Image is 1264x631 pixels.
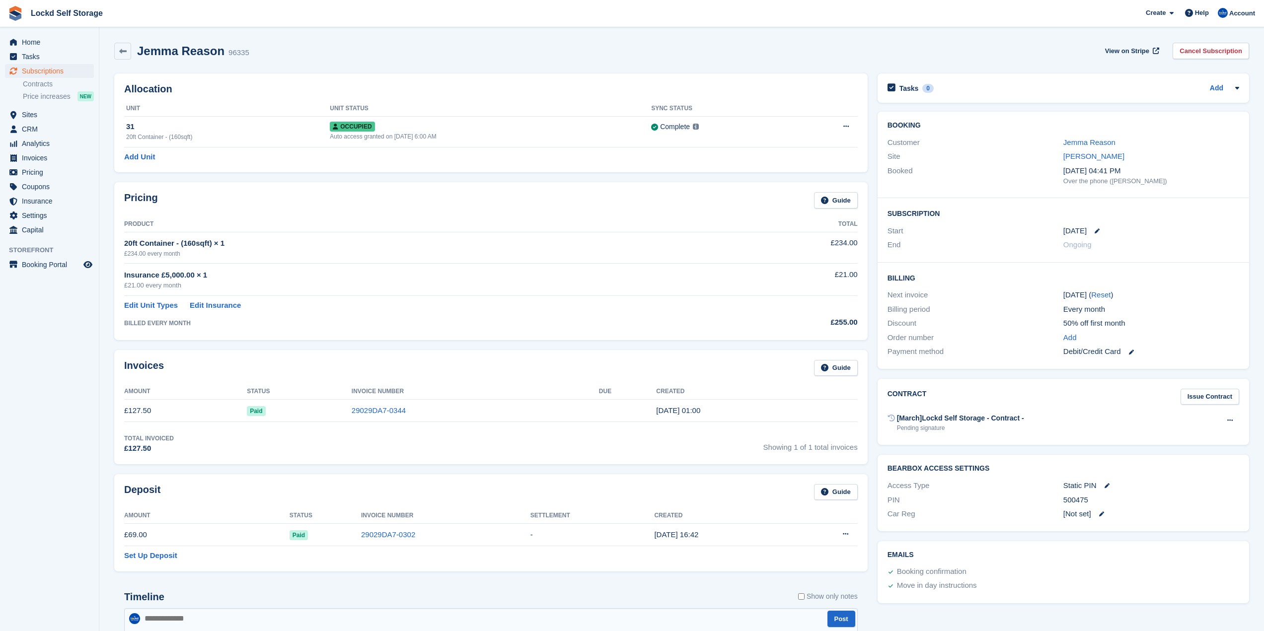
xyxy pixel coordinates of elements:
th: Amount [124,384,247,400]
th: Created [654,508,792,524]
button: Post [827,611,855,627]
div: Booked [888,165,1063,186]
span: Paid [290,530,308,540]
span: Tasks [22,50,81,64]
a: View on Stripe [1101,43,1161,59]
div: 31 [126,121,330,133]
div: £21.00 every month [124,280,720,290]
th: Created [656,384,857,400]
div: 20ft Container - (160sqft) [126,133,330,141]
div: Over the phone ([PERSON_NAME]) [1063,176,1239,186]
h2: Invoices [124,360,164,376]
span: Create [1146,8,1166,18]
a: menu [5,64,94,78]
div: Billing period [888,304,1063,315]
div: 0 [922,84,934,93]
div: Start [888,225,1063,237]
span: Booking Portal [22,258,81,272]
div: Order number [888,332,1063,344]
a: menu [5,194,94,208]
a: [PERSON_NAME] [1063,152,1124,160]
span: Settings [22,209,81,222]
div: Every month [1063,304,1239,315]
a: 29029DA7-0302 [361,530,415,539]
div: [March]Lockd Self Storage - Contract - [897,413,1024,423]
img: Jonny Bleach [1218,8,1228,18]
th: Sync Status [651,101,795,117]
img: icon-info-grey-7440780725fd019a000dd9b08b2336e03edf1995a4989e88bcd33f0948082b44.svg [693,124,699,130]
time: 2025-08-08 00:00:59 UTC [656,406,700,415]
label: Show only notes [798,591,858,602]
a: Add Unit [124,151,155,163]
a: Cancel Subscription [1173,43,1249,59]
th: Invoice Number [352,384,599,400]
img: stora-icon-8386f47178a22dfd0bd8f6a31ec36ba5ce8667c1dd55bd0f319d3a0aa187defe.svg [8,6,23,21]
a: Price increases NEW [23,91,94,102]
span: Pricing [22,165,81,179]
a: Add [1210,83,1223,94]
div: Discount [888,318,1063,329]
div: Access Type [888,480,1063,491]
th: Unit Status [330,101,651,117]
th: Invoice Number [361,508,530,524]
a: Edit Insurance [190,300,241,311]
div: Booking confirmation [897,566,967,578]
a: Guide [814,484,858,500]
h2: Booking [888,122,1239,130]
th: Settlement [530,508,655,524]
div: Static PIN [1063,480,1239,491]
a: Preview store [82,259,94,271]
span: View on Stripe [1105,46,1149,56]
div: 20ft Container - (160sqft) × 1 [124,238,720,249]
div: Customer [888,137,1063,148]
span: Sites [22,108,81,122]
h2: Timeline [124,591,164,603]
th: Amount [124,508,290,524]
a: Guide [814,192,858,209]
div: Insurance £5,000.00 × 1 [124,270,720,281]
a: Edit Unit Types [124,300,178,311]
div: Debit/Credit Card [1063,346,1239,357]
a: Lockd Self Storage [27,5,107,21]
h2: Deposit [124,484,160,500]
td: £234.00 [720,232,858,263]
span: Account [1229,8,1255,18]
img: Jonny Bleach [129,613,140,624]
div: 500475 [1063,494,1239,506]
div: £234.00 every month [124,249,720,258]
a: 29029DA7-0344 [352,406,406,415]
div: Complete [660,122,690,132]
a: Add [1063,332,1077,344]
h2: Pricing [124,192,158,209]
th: Product [124,216,720,232]
span: Showing 1 of 1 total invoices [763,434,858,454]
th: Total [720,216,858,232]
td: £69.00 [124,524,290,546]
a: menu [5,108,94,122]
span: Invoices [22,151,81,165]
a: menu [5,137,94,150]
td: £127.50 [124,400,247,422]
a: menu [5,35,94,49]
a: menu [5,165,94,179]
div: Total Invoiced [124,434,174,443]
div: Site [888,151,1063,162]
th: Status [247,384,352,400]
h2: Billing [888,273,1239,282]
a: Reset [1091,290,1111,299]
div: PIN [888,494,1063,506]
h2: Subscription [888,208,1239,218]
time: 2025-08-08 00:00:00 UTC [1063,225,1087,237]
span: Occupied [330,122,374,132]
div: Pending signature [897,423,1024,432]
div: Next invoice [888,289,1063,301]
div: [DATE] ( ) [1063,289,1239,301]
span: Analytics [22,137,81,150]
a: menu [5,151,94,165]
h2: Contract [888,389,927,405]
div: End [888,239,1063,251]
div: BILLED EVERY MONTH [124,319,720,328]
span: CRM [22,122,81,136]
td: - [530,524,655,546]
span: Insurance [22,194,81,208]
